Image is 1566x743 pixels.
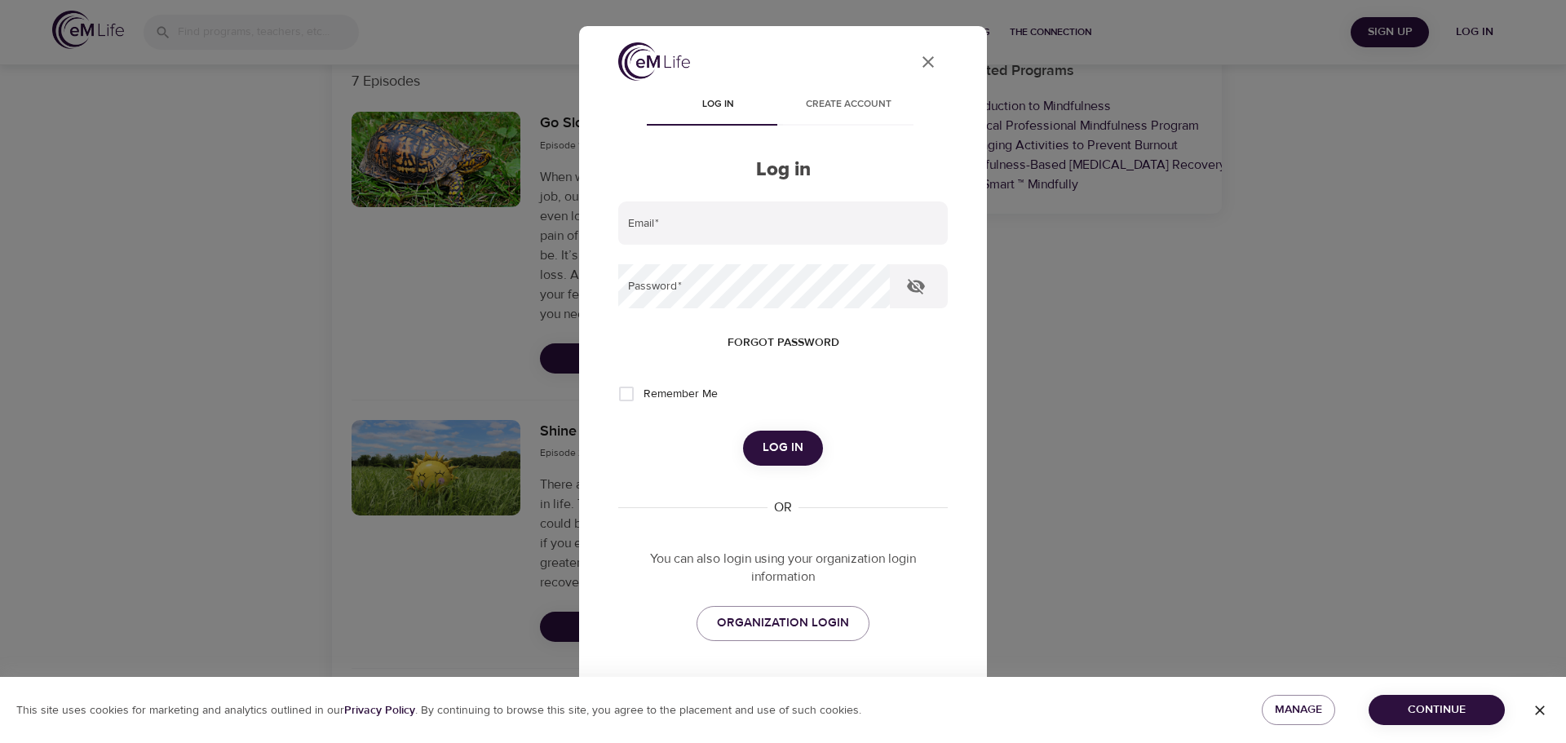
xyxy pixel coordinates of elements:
div: disabled tabs example [618,86,948,126]
span: Remember Me [644,386,718,403]
button: close [909,42,948,82]
b: Privacy Policy [344,703,415,718]
p: You can also login using your organization login information [618,550,948,587]
span: ORGANIZATION LOGIN [717,613,849,634]
button: Log in [743,431,823,465]
span: Forgot password [728,333,839,353]
span: Continue [1382,700,1492,720]
span: Create account [793,96,904,113]
div: OR [768,498,798,517]
img: logo [618,42,690,81]
span: Log in [763,437,803,458]
button: Forgot password [721,328,846,358]
span: Manage [1275,700,1322,720]
h2: Log in [618,158,948,182]
span: Log in [662,96,773,113]
a: ORGANIZATION LOGIN [697,606,869,640]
